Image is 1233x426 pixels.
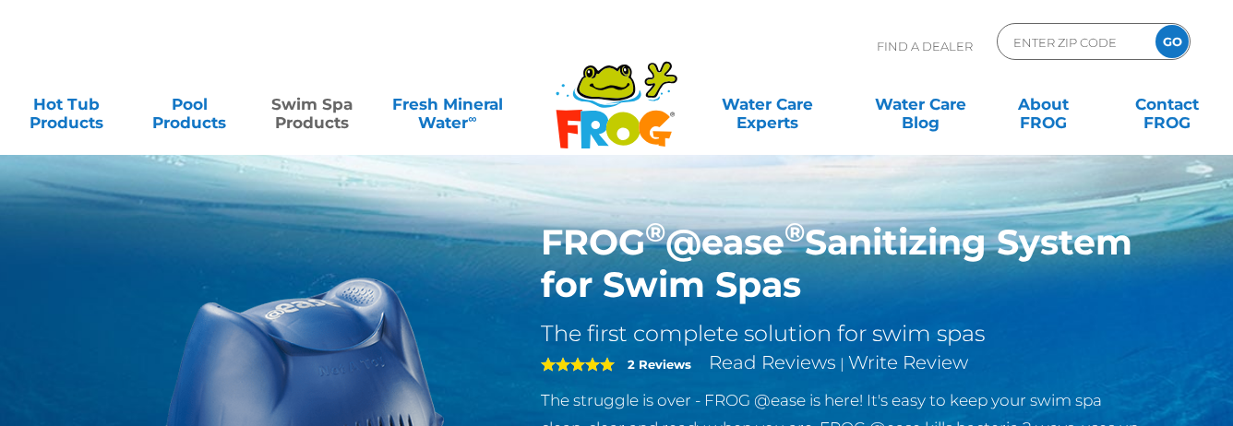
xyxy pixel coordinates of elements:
[877,23,973,69] p: Find A Dealer
[709,351,836,373] a: Read Reviews
[996,86,1092,123] a: AboutFROG
[18,86,114,123] a: Hot TubProducts
[645,216,665,248] sup: ®
[873,86,969,123] a: Water CareBlog
[141,86,237,123] a: PoolProducts
[388,86,508,123] a: Fresh MineralWater∞
[545,37,688,149] img: Frog Products Logo
[541,221,1143,306] h1: FROG @ease Sanitizing System for Swim Spas
[541,320,1143,348] h2: The first complete solution for swim spas
[1155,25,1189,58] input: GO
[1119,86,1215,123] a: ContactFROG
[840,355,844,373] span: |
[848,351,968,373] a: Write Review
[784,216,805,248] sup: ®
[541,357,615,372] span: 5
[468,112,476,125] sup: ∞
[628,357,691,372] strong: 2 Reviews
[265,86,361,123] a: Swim SpaProducts
[690,86,845,123] a: Water CareExperts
